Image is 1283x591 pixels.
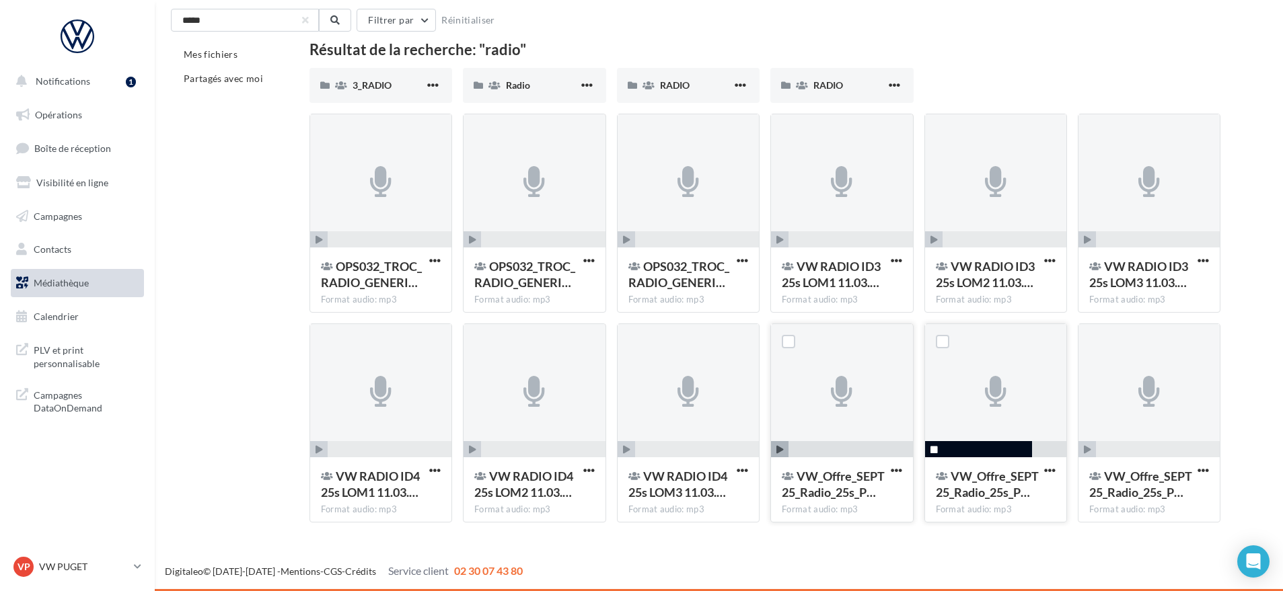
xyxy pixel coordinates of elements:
[936,469,1039,500] span: VW_Offre_SEPT25_Radio_25s_POLO_LOM2
[34,341,139,370] span: PLV et print personnalisable
[8,67,141,95] button: Notifications 1
[1089,469,1192,500] span: VW_Offre_SEPT25_Radio_25s_POLO_LOM3
[8,303,147,331] a: Calendrier
[8,336,147,375] a: PLV et print personnalisable
[628,294,748,306] div: Format audio: mp3
[34,210,82,221] span: Campagnes
[321,504,441,516] div: Format audio: mp3
[8,235,147,264] a: Contacts
[8,202,147,231] a: Campagnes
[321,469,420,500] span: VW RADIO ID4 25s LOM1 11.03.25
[34,143,111,154] span: Boîte de réception
[309,42,1221,57] div: Résultat de la recherche: "radio"
[474,504,594,516] div: Format audio: mp3
[782,469,885,500] span: VW_Offre_SEPT25_Radio_25s_POLO_LOM1
[388,564,449,577] span: Service client
[436,12,501,28] button: Réinitialiser
[11,554,144,580] a: VP VW PUGET
[8,381,147,420] a: Campagnes DataOnDemand
[782,259,881,290] span: VW RADIO ID3 25s LOM1 11.03.25
[8,134,147,163] a: Boîte de réception
[357,9,436,32] button: Filtrer par
[281,565,320,577] a: Mentions
[34,311,79,322] span: Calendrier
[353,79,392,91] span: 3_RADIO
[1089,259,1188,290] span: VW RADIO ID3 25s LOM3 11.03.25
[782,504,902,516] div: Format audio: mp3
[36,177,108,188] span: Visibilité en ligne
[506,79,530,91] span: Radio
[184,73,263,84] span: Partagés avec moi
[474,294,594,306] div: Format audio: mp3
[126,77,136,87] div: 1
[17,560,30,574] span: VP
[936,504,1056,516] div: Format audio: mp3
[782,294,902,306] div: Format audio: mp3
[34,277,89,288] span: Médiathèque
[628,259,729,290] span: OPS032_TROC_RADIO_GENERIK_GPS_LOM3 02.03.23
[34,243,71,255] span: Contacts
[1237,545,1270,578] div: Open Intercom Messenger
[813,79,843,91] span: RADIO
[165,565,203,577] a: Digitaleo
[35,109,82,120] span: Opérations
[345,565,376,577] a: Crédits
[36,75,90,87] span: Notifications
[454,564,523,577] span: 02 30 07 43 80
[474,469,573,500] span: VW RADIO ID4 25s LOM2 11.03.25
[1089,504,1209,516] div: Format audio: mp3
[474,259,575,290] span: OPS032_TROC_RADIO_GENERIK_GPS_LOM2 02.03.23
[628,469,727,500] span: VW RADIO ID4 25s LOM3 11.03.25
[628,504,748,516] div: Format audio: mp3
[8,101,147,129] a: Opérations
[8,269,147,297] a: Médiathèque
[39,560,129,574] p: VW PUGET
[324,565,342,577] a: CGS
[165,565,523,577] span: © [DATE]-[DATE] - - -
[936,294,1056,306] div: Format audio: mp3
[936,259,1035,290] span: VW RADIO ID3 25s LOM2 11.03.25
[321,294,441,306] div: Format audio: mp3
[184,48,237,60] span: Mes fichiers
[34,386,139,415] span: Campagnes DataOnDemand
[8,169,147,197] a: Visibilité en ligne
[321,259,422,290] span: OPS032_TROC_RADIO_GENERIK_GPS_LOM1 02.03.23
[1089,294,1209,306] div: Format audio: mp3
[660,79,690,91] span: RADIO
